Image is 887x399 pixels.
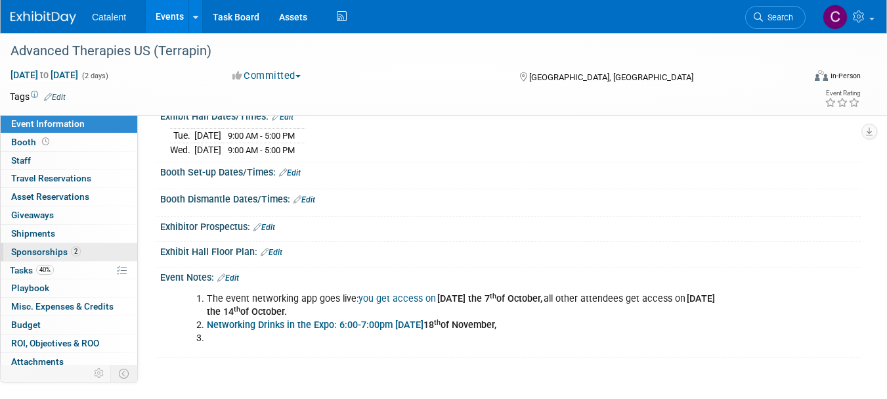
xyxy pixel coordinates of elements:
[38,70,51,80] span: to
[11,210,54,220] span: Giveaways
[71,246,81,256] span: 2
[160,162,861,179] div: Booth Set-up Dates/Times:
[6,39,789,63] div: Advanced Therapies US (Terrapin)
[1,152,137,170] a: Staff
[1,262,137,279] a: Tasks40%
[170,129,194,143] td: Tue.
[207,319,423,331] a: Networking Drinks in the Expo: 6:00-7:00pm [DATE]
[1,170,137,187] a: Travel Reservations
[228,131,295,141] span: 9:00 AM - 5:00 PM
[529,72,693,82] span: [GEOGRAPHIC_DATA], [GEOGRAPHIC_DATA]
[358,293,436,304] a: you get access on
[1,225,137,243] a: Shipments
[39,137,52,147] span: Booth not reserved yet
[11,155,31,166] span: Staff
[490,292,496,300] sup: th
[253,223,275,232] a: Edit
[36,265,54,275] span: 40%
[170,143,194,157] td: Wed.
[1,335,137,352] a: ROI, Objectives & ROO
[160,268,861,285] div: Event Notes:
[11,246,81,257] span: Sponsorships
[11,173,91,183] span: Travel Reservations
[11,338,99,348] span: ROI, Objectives & ROO
[44,93,66,102] a: Edit
[830,71,861,81] div: In-Person
[825,90,860,97] div: Event Rating
[815,70,828,81] img: Format-Inperson.png
[10,90,66,103] td: Tags
[11,137,52,147] span: Booth
[11,319,41,330] span: Budget
[81,72,108,80] span: (2 days)
[745,6,806,29] a: Search
[1,353,137,371] a: Attachments
[160,189,861,206] div: Booth Dismantle Dates/Times:
[823,5,848,30] img: Christina Szendi
[434,318,441,327] sup: th
[1,188,137,206] a: Asset Reservations
[357,293,358,304] a: :
[11,191,89,202] span: Asset Reservations
[763,12,793,22] span: Search
[228,145,295,155] span: 9:00 AM - 5:00 PM
[437,293,542,304] b: [DATE] the 7 of October,
[11,301,114,312] span: Misc. Expenses & Credits
[279,168,301,177] a: Edit
[228,69,306,83] button: Committed
[194,143,221,157] td: [DATE]
[11,283,49,293] span: Playbook
[207,293,716,319] li: The event networking app goes live all other attendees get access on
[160,242,861,259] div: Exhibit Hall Floor Plan:
[11,228,55,239] span: Shipments
[261,248,282,257] a: Edit
[1,206,137,224] a: Giveaways
[11,11,76,24] img: ExhibitDay
[88,365,111,382] td: Personalize Event Tab Strip
[11,118,85,129] span: Event Information
[10,69,79,81] span: [DATE] [DATE]
[1,243,137,261] a: Sponsorships2
[92,12,126,22] span: Catalent
[217,273,239,283] a: Edit
[1,115,137,133] a: Event Information
[10,265,54,275] span: Tasks
[160,217,861,234] div: Exhibitor Prospectus:
[735,68,861,88] div: Event Format
[111,365,138,382] td: Toggle Event Tabs
[293,195,315,204] a: Edit
[1,133,137,151] a: Booth
[1,316,137,334] a: Budget
[1,279,137,297] a: Playbook
[194,129,221,143] td: [DATE]
[234,305,240,314] sup: th
[207,319,496,331] b: 18 of November,
[11,356,64,367] span: Attachments
[272,112,293,122] a: Edit
[1,298,137,316] a: Misc. Expenses & Credits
